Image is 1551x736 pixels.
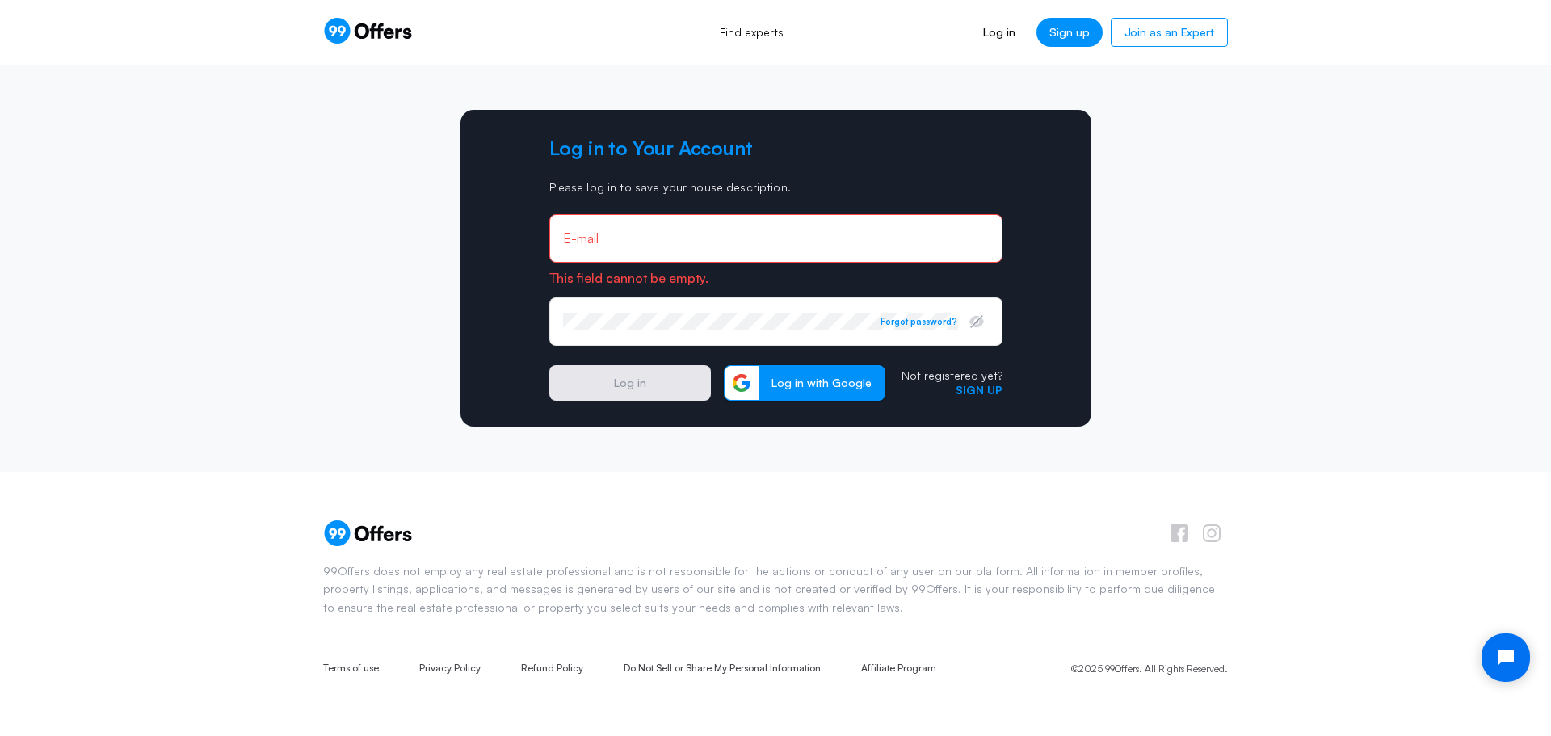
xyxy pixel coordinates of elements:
a: Do Not Sell or Share My Personal Information [624,662,821,675]
a: Terms of use [323,662,379,675]
button: Forgot password? [881,316,957,327]
p: Please log in to save your house description. [549,180,1002,195]
a: Find experts [702,15,801,50]
a: Refund Policy [521,662,583,675]
span: This field cannot be empty. [549,270,708,286]
button: Log in [549,365,711,401]
p: Not registered yet? [902,368,1002,383]
iframe: Tidio Chat [1468,620,1544,696]
span: Log in with Google [759,376,885,390]
a: Log in [970,18,1028,47]
a: Join as an Expert [1111,18,1228,47]
p: 99Offers does not employ any real estate professional and is not responsible for the actions or c... [323,562,1228,616]
a: Sign up [1036,18,1103,47]
a: Privacy Policy [419,662,481,675]
a: Sign up [956,383,1002,397]
button: Log in with Google [724,365,885,401]
a: Affiliate Program [861,662,936,675]
p: ©2025 99Offers. All Rights Reserved. [1071,661,1228,676]
h2: Log in to Your Account [549,136,1002,161]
